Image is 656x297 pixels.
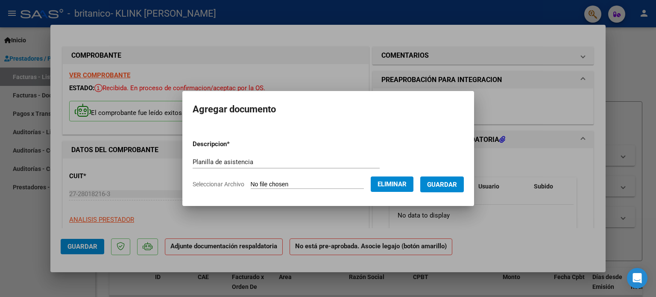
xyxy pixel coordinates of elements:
span: Seleccionar Archivo [193,181,244,188]
button: Eliminar [371,176,413,192]
button: Guardar [420,176,464,192]
h2: Agregar documento [193,101,464,118]
span: Eliminar [378,180,407,188]
p: Descripcion [193,139,274,149]
div: Open Intercom Messenger [627,268,647,288]
span: Guardar [427,181,457,188]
